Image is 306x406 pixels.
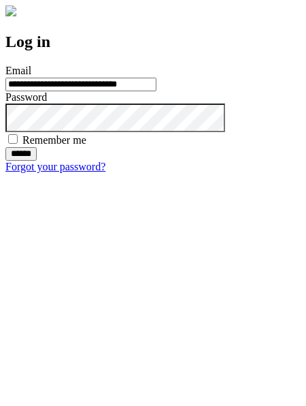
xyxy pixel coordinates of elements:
label: Password [5,91,47,103]
a: Forgot your password? [5,161,105,172]
h2: Log in [5,33,301,51]
label: Remember me [22,134,86,146]
label: Email [5,65,31,76]
img: logo-4e3dc11c47720685a147b03b5a06dd966a58ff35d612b21f08c02c0306f2b779.png [5,5,16,16]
